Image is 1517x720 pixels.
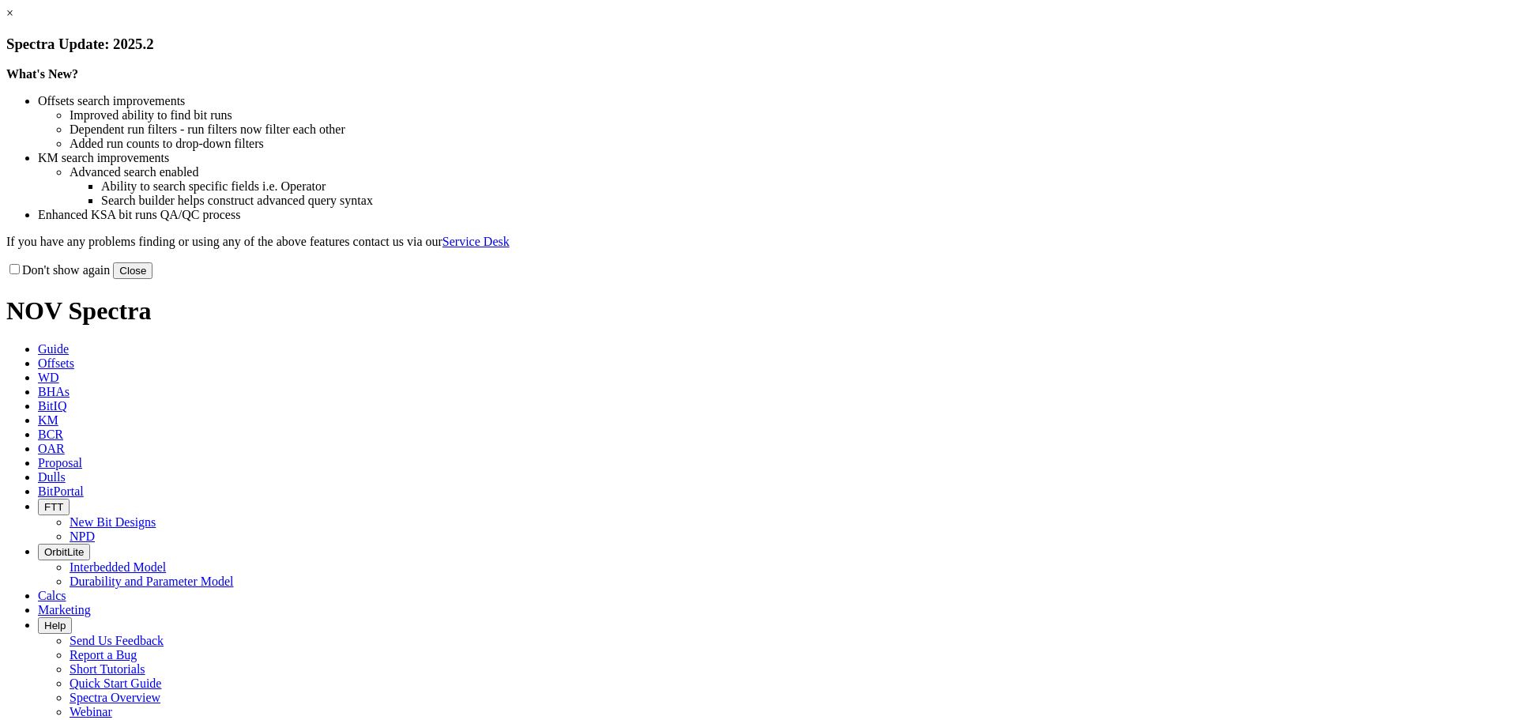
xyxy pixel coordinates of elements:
[6,235,1511,249] p: If you have any problems finding or using any of the above features contact us via our
[38,342,69,356] span: Guide
[38,484,84,498] span: BitPortal
[6,67,78,81] strong: What's New?
[38,94,1511,108] li: Offsets search improvements
[6,296,1511,326] h1: NOV Spectra
[38,413,58,427] span: KM
[70,515,156,529] a: New Bit Designs
[70,560,166,574] a: Interbedded Model
[38,470,66,484] span: Dulls
[442,235,510,248] a: Service Desk
[38,151,1511,165] li: KM search improvements
[70,530,95,543] a: NPD
[70,575,234,588] a: Durability and Parameter Model
[9,264,20,274] input: Don't show again
[38,428,63,441] span: BCR
[38,371,59,384] span: WD
[70,662,145,676] a: Short Tutorials
[38,603,91,616] span: Marketing
[44,501,63,513] span: FTT
[38,385,70,398] span: BHAs
[70,123,1511,137] li: Dependent run filters - run filters now filter each other
[70,705,112,718] a: Webinar
[101,194,1511,208] li: Search builder helps construct advanced query syntax
[38,356,74,370] span: Offsets
[113,262,152,279] button: Close
[70,648,137,662] a: Report a Bug
[38,399,66,413] span: BitIQ
[38,456,82,469] span: Proposal
[44,620,66,631] span: Help
[70,691,160,704] a: Spectra Overview
[44,546,84,558] span: OrbitLite
[38,589,66,602] span: Calcs
[101,179,1511,194] li: Ability to search specific fields i.e. Operator
[6,6,13,20] a: ×
[6,263,110,277] label: Don't show again
[38,208,1511,222] li: Enhanced KSA bit runs QA/QC process
[70,634,164,647] a: Send Us Feedback
[70,137,1511,151] li: Added run counts to drop-down filters
[6,36,1511,53] h3: Spectra Update: 2025.2
[38,442,65,455] span: OAR
[70,165,1511,179] li: Advanced search enabled
[70,108,1511,123] li: Improved ability to find bit runs
[70,677,161,690] a: Quick Start Guide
